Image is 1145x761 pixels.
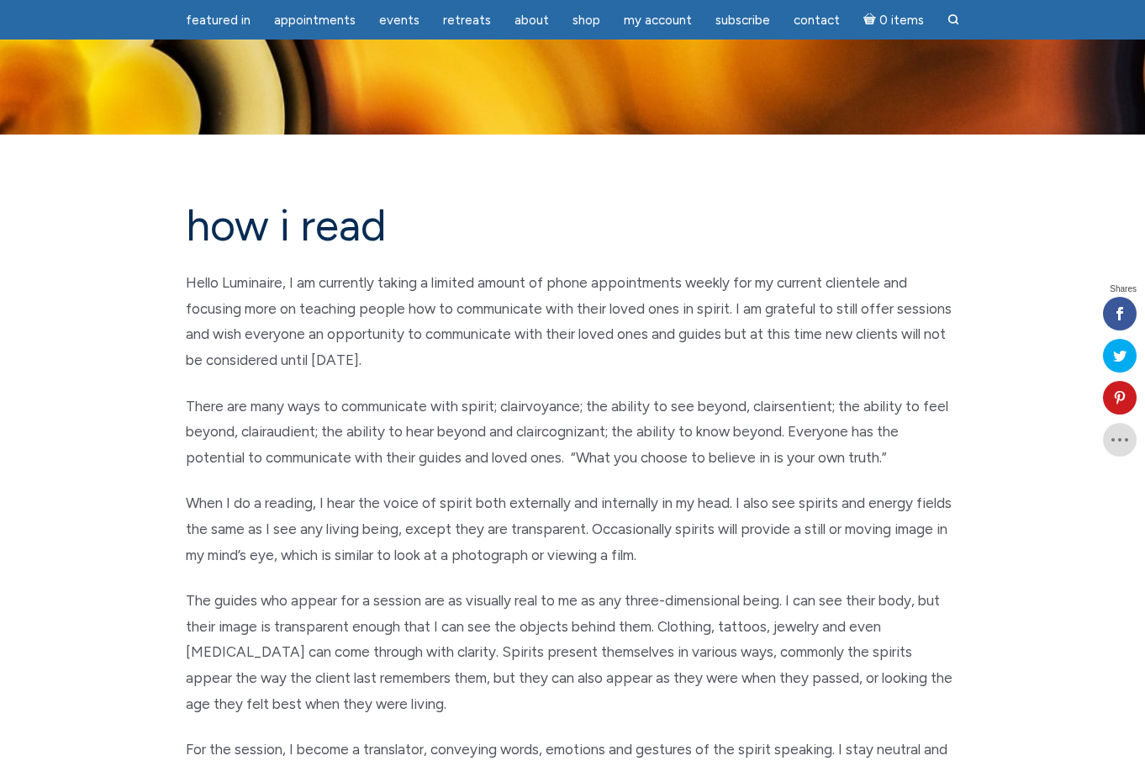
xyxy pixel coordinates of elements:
p: Hello Luminaire, I am currently taking a limited amount of phone appointments weekly for my curre... [186,270,959,373]
span: Contact [794,13,840,28]
a: Appointments [264,4,366,37]
p: When I do a reading, I hear the voice of spirit both externally and internally in my head. I also... [186,490,959,568]
a: featured in [176,4,261,37]
a: Events [369,4,430,37]
a: Cart0 items [853,3,934,37]
span: Events [379,13,419,28]
p: There are many ways to communicate with spirit; clairvoyance; the ability to see beyond, clairsen... [186,394,959,471]
a: Retreats [433,4,501,37]
a: Shop [562,4,610,37]
span: Shares [1110,285,1137,293]
p: The guides who appear for a session are as visually real to me as any three-dimensional being. I ... [186,588,959,716]
span: Appointments [274,13,356,28]
a: My Account [614,4,702,37]
span: Retreats [443,13,491,28]
a: Subscribe [705,4,780,37]
span: 0 items [879,14,924,27]
span: My Account [624,13,692,28]
a: About [504,4,559,37]
a: Contact [784,4,850,37]
span: About [514,13,549,28]
span: Subscribe [715,13,770,28]
i: Cart [863,13,879,28]
span: Shop [572,13,600,28]
span: featured in [186,13,251,28]
h1: how i read [186,202,959,250]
